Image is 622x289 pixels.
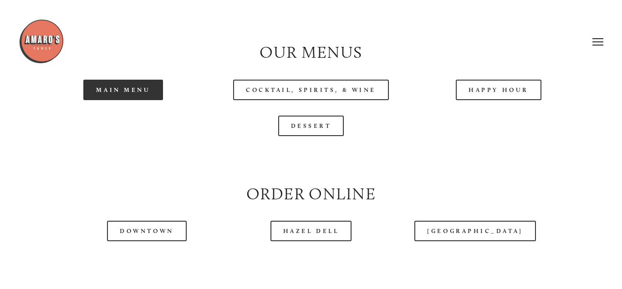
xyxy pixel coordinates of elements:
[83,80,163,100] a: Main Menu
[233,80,389,100] a: Cocktail, Spirits, & Wine
[456,80,541,100] a: Happy Hour
[414,221,535,241] a: [GEOGRAPHIC_DATA]
[270,221,352,241] a: Hazel Dell
[278,116,344,136] a: Dessert
[107,221,186,241] a: Downtown
[19,19,64,64] img: Amaro's Table
[37,183,585,206] h2: Order Online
